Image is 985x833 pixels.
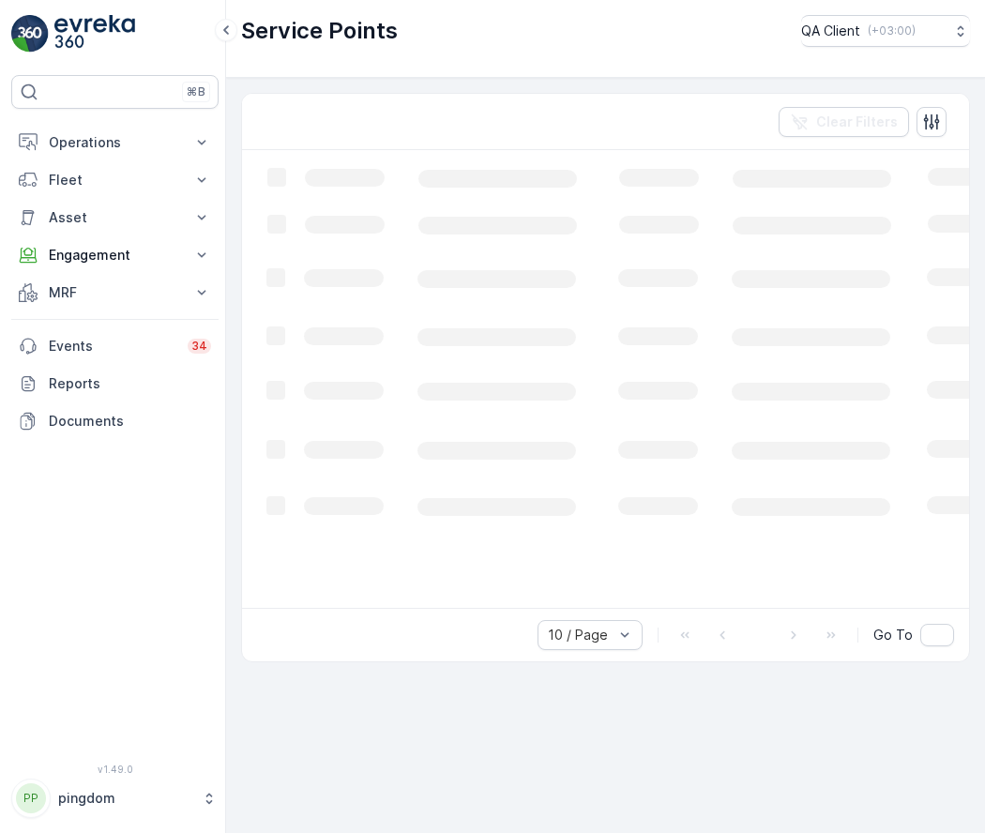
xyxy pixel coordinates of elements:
p: Engagement [49,246,181,265]
p: pingdom [58,789,192,808]
button: Asset [11,199,219,236]
span: Go To [873,626,913,644]
p: Documents [49,412,211,431]
span: v 1.49.0 [11,764,219,775]
p: Clear Filters [816,113,898,131]
p: Events [49,337,176,356]
div: PP [16,783,46,813]
p: QA Client [801,22,860,40]
p: 34 [191,339,207,354]
a: Events34 [11,327,219,365]
button: MRF [11,274,219,311]
button: Operations [11,124,219,161]
img: logo_light-DOdMpM7g.png [54,15,135,53]
button: Engagement [11,236,219,274]
p: Service Points [241,16,398,46]
a: Documents [11,402,219,440]
button: PPpingdom [11,779,219,818]
a: Reports [11,365,219,402]
p: ⌘B [187,84,205,99]
p: Fleet [49,171,181,189]
p: Reports [49,374,211,393]
p: ( +03:00 ) [868,23,916,38]
button: Fleet [11,161,219,199]
p: Asset [49,208,181,227]
img: logo [11,15,49,53]
button: Clear Filters [779,107,909,137]
p: MRF [49,283,181,302]
p: Operations [49,133,181,152]
button: QA Client(+03:00) [801,15,970,47]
